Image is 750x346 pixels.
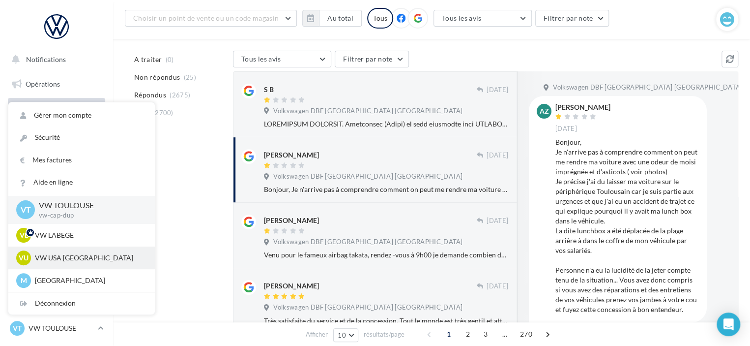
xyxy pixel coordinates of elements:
span: Tous les avis [241,55,281,63]
a: Aide en ligne [8,171,155,193]
span: Notifications [26,55,66,63]
span: Opérations [26,80,60,88]
span: A traiter [134,55,162,64]
span: Volkswagen DBF [GEOGRAPHIC_DATA] [GEOGRAPHIC_DATA] [273,172,462,181]
a: Contacts [6,172,107,193]
div: Bonjour, Je n'arrive pas à comprendre comment on peut me rendre ma voiture avec une odeur de mois... [555,137,699,315]
span: (25) [184,73,196,81]
span: VT [21,204,31,216]
div: [PERSON_NAME] [264,216,319,225]
span: VU [19,253,29,263]
div: LOREMIPSUM DOLORSIT. Ametconsec (Adipi) el sedd eiusmodte inci UTLABORE et DOLOREMAGN . Al enim a... [264,119,508,129]
div: [PERSON_NAME] [264,150,319,160]
a: Calendrier [6,221,107,242]
button: Filtrer par note [335,51,409,67]
span: Afficher [306,330,328,339]
span: Volkswagen DBF [GEOGRAPHIC_DATA] [GEOGRAPHIC_DATA] [273,107,462,116]
span: 3 [478,326,493,342]
a: Visibilité en ligne [6,124,107,144]
div: Venu pour le fameux airbag takata, rendez -vous à 9h00 je demande combien de temps ça dure on me ... [264,250,508,260]
span: 270 [516,326,536,342]
span: VL [20,230,28,240]
p: [GEOGRAPHIC_DATA] [35,276,143,285]
div: Déconnexion [8,292,155,315]
a: Sécurité [8,126,155,149]
span: 2 [460,326,476,342]
div: S B [264,85,274,94]
div: [PERSON_NAME] [555,104,610,111]
a: Campagnes [6,148,107,169]
a: Mes factures [8,149,155,171]
div: [PERSON_NAME] [264,281,319,291]
span: VT [13,323,22,333]
span: 1 [441,326,457,342]
span: Volkswagen DBF [GEOGRAPHIC_DATA] [GEOGRAPHIC_DATA] [273,303,462,312]
button: Tous les avis [433,10,532,27]
p: VW TOULOUSE [39,200,139,211]
button: Au total [302,10,362,27]
a: Gérer mon compte [8,104,155,126]
span: 10 [338,331,346,339]
button: Notifications [6,49,103,70]
a: Médiathèque [6,197,107,218]
p: VW USA [GEOGRAPHIC_DATA] [35,253,143,263]
p: VW LABEGE [35,230,143,240]
span: [DATE] [555,125,577,133]
span: (2675) [170,91,190,99]
div: Open Intercom Messenger [717,313,740,336]
button: Choisir un point de vente ou un code magasin [125,10,297,27]
div: Tous [367,8,393,29]
a: PLV et print personnalisable [6,246,107,275]
span: Volkswagen DBF [GEOGRAPHIC_DATA] [GEOGRAPHIC_DATA] [553,83,742,92]
span: [DATE] [487,217,508,225]
div: Très satisfaite du service et de la concession. Tout le monde est très gentil et attentionné enve... [264,316,508,326]
span: (0) [166,56,174,63]
span: M [21,276,27,285]
span: [DATE] [487,151,508,160]
a: Campagnes DataOnDemand [6,279,107,308]
a: Boîte de réception [6,98,107,119]
button: Filtrer par note [535,10,609,27]
a: VT VW TOULOUSE [8,319,105,338]
p: vw-cap-dup [39,211,139,220]
a: Opérations [6,74,107,94]
span: [DATE] [487,282,508,291]
span: Volkswagen DBF [GEOGRAPHIC_DATA] [GEOGRAPHIC_DATA] [273,238,462,247]
span: Répondus [134,90,166,100]
span: AZ [540,106,549,116]
button: Tous les avis [233,51,331,67]
span: Non répondus [134,72,180,82]
span: [DATE] [487,86,508,94]
button: Au total [319,10,362,27]
button: 10 [333,328,358,342]
div: Bonjour, Je n'arrive pas à comprendre comment on peut me rendre ma voiture avec une odeur de mois... [264,185,508,194]
span: résultats/page [364,330,404,339]
span: Tous les avis [442,14,482,22]
span: Choisir un point de vente ou un code magasin [133,14,279,22]
span: ... [497,326,513,342]
p: VW TOULOUSE [29,323,94,333]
